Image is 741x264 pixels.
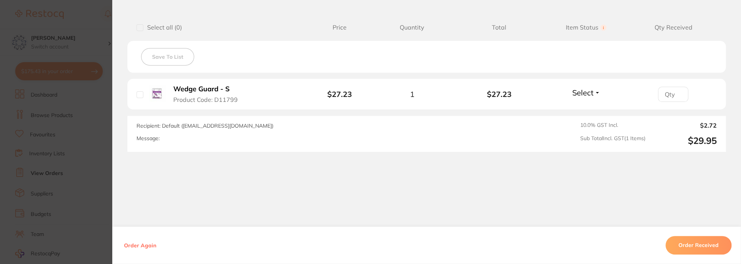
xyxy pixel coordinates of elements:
output: $29.95 [652,135,717,146]
span: Total [456,24,543,31]
button: Wedge Guard - S Product Code: D11799 [171,85,248,103]
span: Recipient: Default ( [EMAIL_ADDRESS][DOMAIN_NAME] ) [137,122,273,129]
b: $27.23 [456,90,543,98]
span: Select [572,88,593,97]
span: Qty Received [630,24,717,31]
b: $27.23 [327,89,352,99]
input: Qty [658,87,688,102]
span: 1 [410,90,414,98]
span: Sub Total Incl. GST ( 1 Items) [580,135,645,146]
button: Order Received [666,236,732,255]
button: Select [570,88,603,97]
button: Save To List [141,48,194,66]
span: Quantity [369,24,456,31]
label: Message: [137,135,160,142]
img: Wedge Guard - S [149,85,165,102]
b: Wedge Guard - S [173,85,230,93]
span: Product Code: D11799 [173,96,238,103]
span: 10.0 % GST Incl. [580,122,645,129]
span: Item Status [543,24,630,31]
output: $2.72 [652,122,717,129]
button: Order Again [122,242,159,249]
span: Price [311,24,369,31]
span: Select all ( 0 ) [143,24,182,31]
